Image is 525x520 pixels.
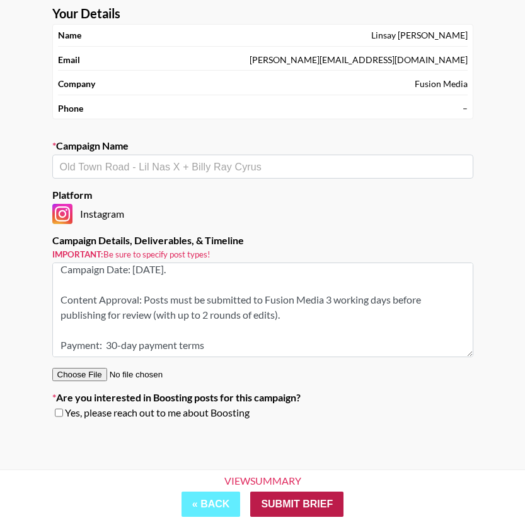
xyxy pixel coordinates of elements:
label: Campaign Name [52,139,473,152]
div: Fusion Media [415,78,468,90]
input: Submit Brief [250,492,343,517]
div: Linsay [PERSON_NAME] [371,30,468,41]
strong: Important: [52,249,103,259]
strong: Your Details [52,6,120,21]
div: View Summary [214,475,312,487]
span: Yes, please reach out to me about Boosting [65,406,250,419]
strong: Company [58,78,95,90]
strong: Phone [58,103,83,114]
label: Platform [52,189,473,201]
strong: Email [58,54,80,66]
input: Old Town Road - Lil Nas X + Billy Ray Cyrus [60,160,466,174]
div: – [463,103,468,114]
img: Instagram [52,204,72,224]
div: Instagram [52,204,473,224]
strong: Name [58,30,81,41]
small: Be sure to specify post types! [52,249,473,260]
button: « Back [182,492,241,517]
label: Are you interested in Boosting posts for this campaign? [52,391,473,404]
label: Campaign Details, Deliverables, & Timeline [52,234,473,247]
div: [PERSON_NAME][EMAIL_ADDRESS][DOMAIN_NAME] [250,54,468,66]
